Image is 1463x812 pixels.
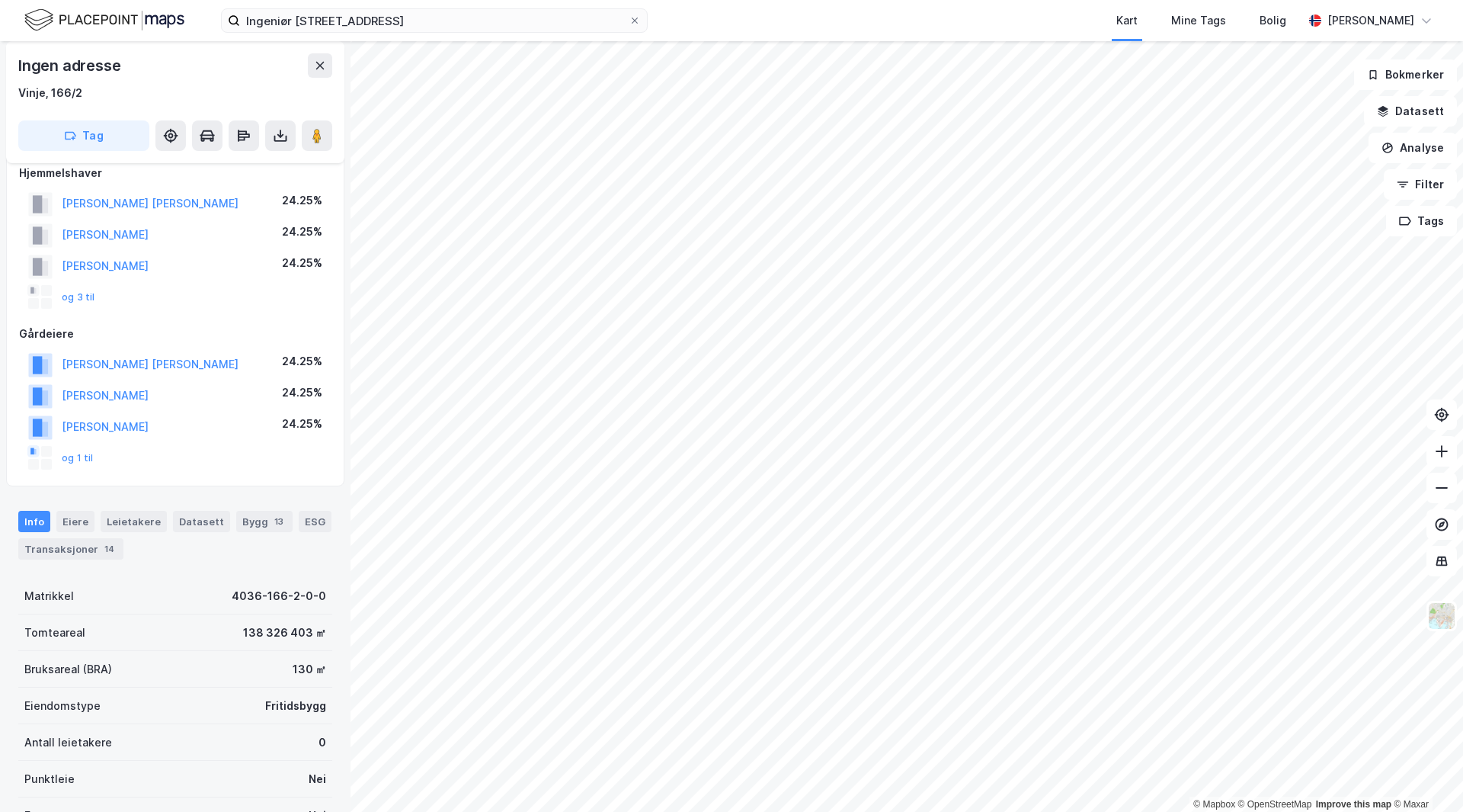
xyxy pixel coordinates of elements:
div: 24.25% [282,415,322,433]
a: OpenStreetMap [1238,799,1312,810]
div: Info [18,511,50,532]
button: Analyse [1369,133,1457,163]
div: 24.25% [282,352,322,371]
img: logo.f888ab2527a4732fd821a326f86c7f29.svg [24,7,184,34]
div: Ingen adresse [18,53,123,78]
div: Bygg [236,511,293,532]
div: Eiendomstype [24,697,101,715]
div: 138 326 403 ㎡ [243,624,326,642]
div: 0 [319,733,326,752]
div: Antall leietakere [24,733,112,752]
a: Mapbox [1193,799,1235,810]
button: Datasett [1364,96,1457,127]
img: Z [1427,602,1456,631]
div: ESG [299,511,331,532]
div: Nei [309,770,326,788]
div: Mine Tags [1171,11,1226,30]
div: Matrikkel [24,587,74,605]
div: Bolig [1260,11,1286,30]
div: Eiere [56,511,94,532]
button: Tag [18,120,149,151]
div: 13 [271,514,287,529]
iframe: Chat Widget [1387,739,1463,812]
div: 24.25% [282,254,322,272]
div: Hjemmelshaver [19,164,331,182]
div: Punktleie [24,770,75,788]
button: Bokmerker [1354,59,1457,90]
div: Leietakere [101,511,167,532]
div: [PERSON_NAME] [1327,11,1414,30]
div: Kart [1116,11,1138,30]
button: Filter [1384,169,1457,200]
div: 24.25% [282,191,322,210]
button: Tags [1386,206,1457,236]
div: Fritidsbygg [265,697,326,715]
div: Tomteareal [24,624,85,642]
div: 24.25% [282,223,322,241]
a: Improve this map [1316,799,1391,810]
div: 4036-166-2-0-0 [232,587,326,605]
div: 24.25% [282,384,322,402]
div: Transaksjoner [18,538,123,560]
div: Bruksareal (BRA) [24,660,112,679]
div: Vinje, 166/2 [18,84,82,102]
div: Gårdeiere [19,325,331,343]
div: 14 [101,541,117,557]
input: Søk på adresse, matrikkel, gårdeiere, leietakere eller personer [240,9,629,32]
div: 130 ㎡ [293,660,326,679]
div: Datasett [173,511,230,532]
